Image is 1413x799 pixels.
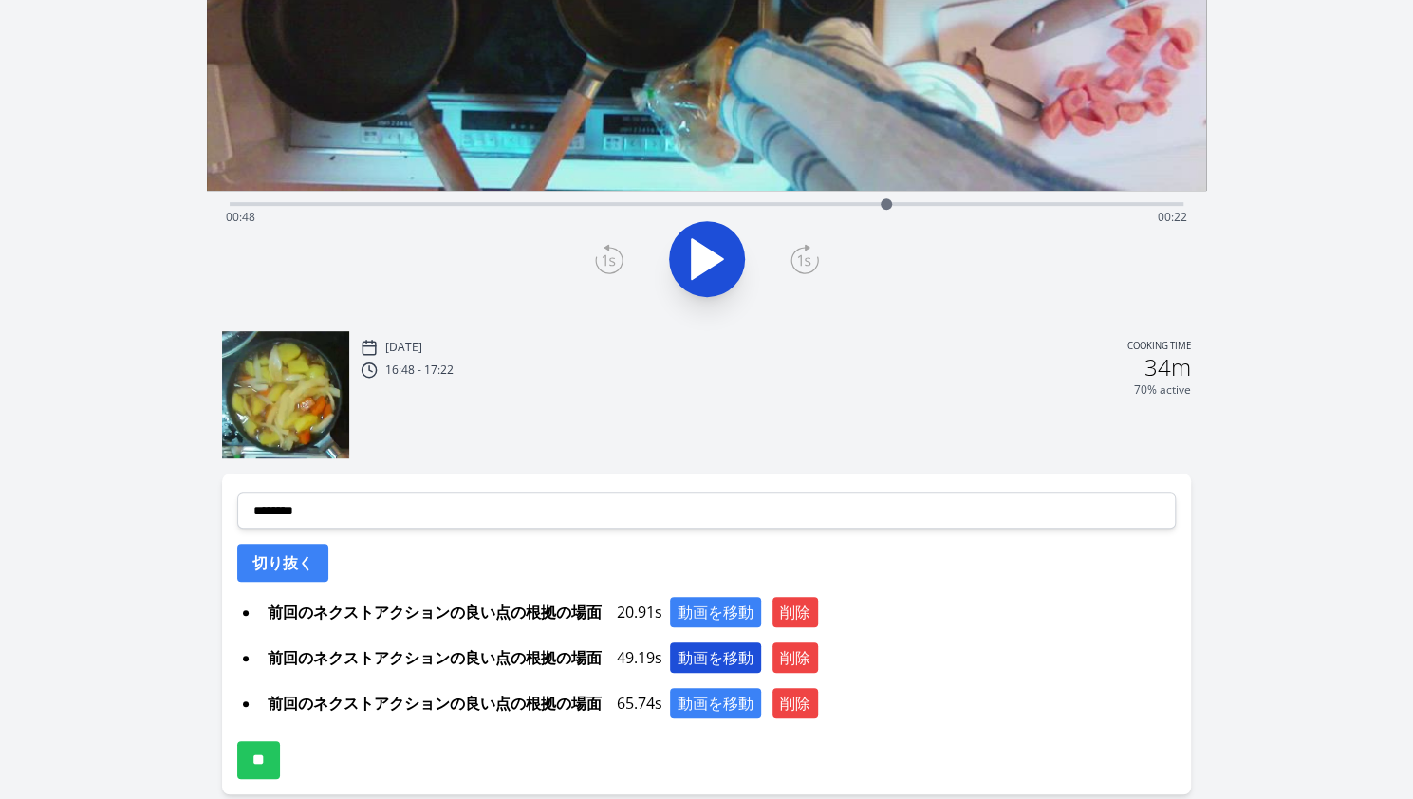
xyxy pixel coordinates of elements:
[772,597,818,627] button: 削除
[222,331,349,458] img: 250816074903_thumb.jpeg
[1134,382,1191,398] p: 70% active
[260,642,1176,673] div: 49.19s
[260,688,609,718] span: 前回のネクストアクションの良い点の根拠の場面
[260,688,1176,718] div: 65.74s
[1158,209,1187,225] span: 00:22
[1144,356,1191,379] h2: 34m
[772,642,818,673] button: 削除
[385,362,454,378] p: 16:48 - 17:22
[237,544,328,582] button: 切り抜く
[772,688,818,718] button: 削除
[670,688,761,718] button: 動画を移動
[226,209,255,225] span: 00:48
[260,597,609,627] span: 前回のネクストアクションの良い点の根拠の場面
[260,642,609,673] span: 前回のネクストアクションの良い点の根拠の場面
[260,597,1176,627] div: 20.91s
[670,642,761,673] button: 動画を移動
[385,340,422,355] p: [DATE]
[1127,339,1191,356] p: Cooking time
[670,597,761,627] button: 動画を移動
